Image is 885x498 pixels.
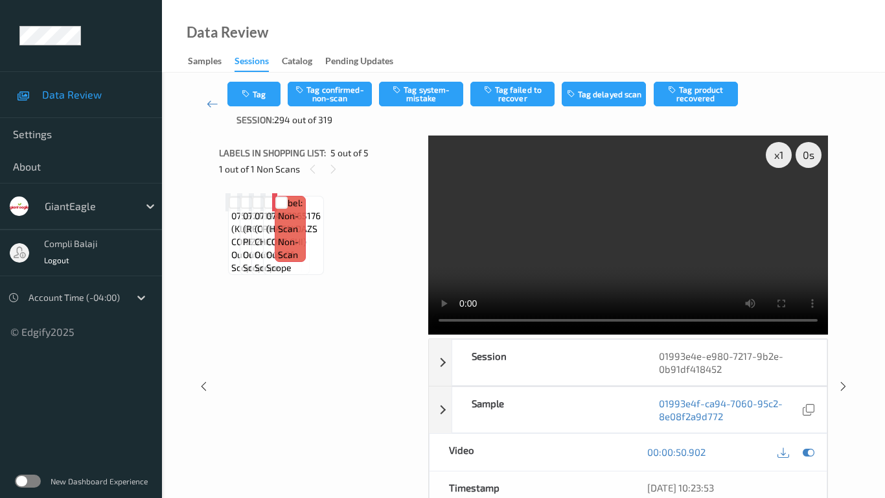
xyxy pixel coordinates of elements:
span: Label: Non-Scan [278,196,303,235]
span: Labels in shopping list: [219,147,326,160]
div: 0 s [796,142,822,168]
div: 1 out of 1 Non Scans [219,161,419,177]
span: Label: 07457065176 (HAGN DAZS COFF CHI) [266,196,321,248]
span: 5 out of 5 [330,147,369,160]
a: Sessions [235,53,282,72]
a: Samples [188,53,235,71]
div: 01993e4e-e980-7217-9b2e-0b91df418452 [639,340,827,385]
button: Tag [227,82,281,106]
span: Label: 07585600105 (KLONDIKE CONES ) [231,196,287,248]
span: out-of-scope [243,248,299,274]
div: Catalog [282,54,312,71]
span: non-scan [278,235,303,261]
button: Tag product recovered [654,82,738,106]
span: out-of-scope [266,248,321,274]
div: Pending Updates [325,54,393,71]
a: Pending Updates [325,53,406,71]
button: Tag failed to recover [470,82,555,106]
div: x 1 [766,142,792,168]
span: Label: 07218063473 (RED BARON PIZZA ) [243,196,299,248]
button: Tag delayed scan [562,82,646,106]
a: 00:00:50.902 [647,445,706,458]
span: out-of-scope [231,248,287,274]
span: Session: [236,113,274,126]
div: Session [452,340,639,385]
div: Data Review [187,26,268,39]
a: Catalog [282,53,325,71]
button: Tag confirmed-non-scan [288,82,372,106]
div: Sessions [235,54,269,72]
div: Session01993e4e-e980-7217-9b2e-0b91df418452 [429,339,827,386]
button: Tag system-mistake [379,82,463,106]
a: 01993e4f-ca94-7060-95c2-8e08f2a9d772 [659,397,799,423]
span: 294 out of 319 [274,113,332,126]
div: Sample [452,387,639,433]
span: out-of-scope [255,248,306,274]
div: Sample01993e4f-ca94-7060-95c2-8e08f2a9d772 [429,386,827,433]
div: [DATE] 10:23:53 [647,481,807,494]
div: Samples [188,54,222,71]
span: Label: 07192161572 (CRUST BAC CHED ) [255,196,306,248]
div: Video [430,434,628,471]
